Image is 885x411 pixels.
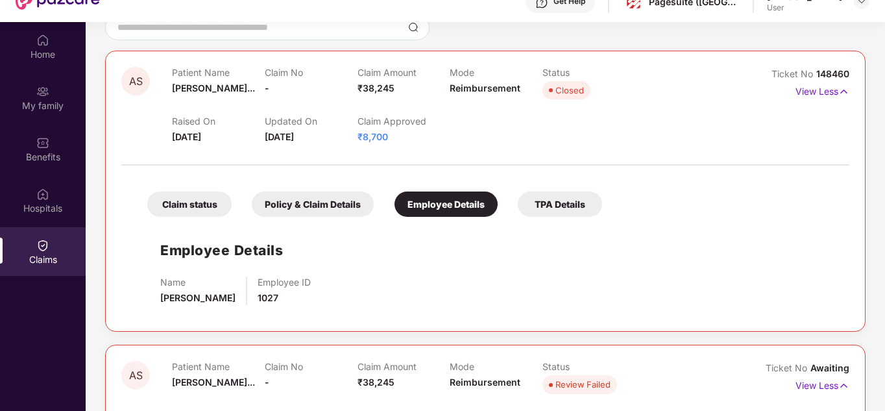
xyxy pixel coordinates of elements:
img: svg+xml;base64,PHN2ZyBpZD0iQ2xhaW0iIHhtbG5zPSJodHRwOi8vd3d3LnczLm9yZy8yMDAwL3N2ZyIgd2lkdGg9IjIwIi... [36,239,49,252]
span: Reimbursement [450,82,520,93]
p: Claim Amount [358,67,450,78]
p: Claim No [265,67,358,78]
span: - [265,377,269,388]
span: ₹8,700 [358,131,388,142]
p: Status [542,67,635,78]
span: [DATE] [172,131,201,142]
img: svg+xml;base64,PHN2ZyBpZD0iSG9zcGl0YWxzIiB4bWxucz0iaHR0cDovL3d3dy53My5vcmcvMjAwMC9zdmciIHdpZHRoPS... [36,188,49,201]
div: Employee Details [394,192,498,217]
p: Employee ID [258,277,311,288]
span: ₹38,245 [358,82,394,93]
span: Awaiting [810,362,849,373]
span: Ticket No [771,68,816,79]
p: View Less [795,81,849,99]
p: Mode [450,361,542,372]
p: Mode [450,67,542,78]
div: Policy & Claim Details [252,192,374,217]
span: [DATE] [265,131,294,142]
p: Patient Name [172,67,265,78]
div: TPA Details [518,192,602,217]
img: svg+xml;base64,PHN2ZyBpZD0iSG9tZSIgeG1sbnM9Imh0dHA6Ly93d3cudzMub3JnLzIwMDAvc3ZnIiB3aWR0aD0iMjAiIG... [36,34,49,47]
span: ₹38,245 [358,377,394,388]
p: Patient Name [172,361,265,372]
img: svg+xml;base64,PHN2ZyBpZD0iQmVuZWZpdHMiIHhtbG5zPSJodHRwOi8vd3d3LnczLm9yZy8yMDAwL3N2ZyIgd2lkdGg9Ij... [36,136,49,149]
p: Name [160,277,236,288]
span: AS [129,370,143,381]
span: AS [129,76,143,87]
div: Closed [555,84,584,97]
span: Reimbursement [450,377,520,388]
p: Claim No [265,361,358,372]
div: User [767,3,842,13]
div: Review Failed [555,378,611,391]
span: [PERSON_NAME]... [172,377,255,388]
img: svg+xml;base64,PHN2ZyB4bWxucz0iaHR0cDovL3d3dy53My5vcmcvMjAwMC9zdmciIHdpZHRoPSIxNyIgaGVpZ2h0PSIxNy... [838,84,849,99]
h1: Employee Details [160,240,283,261]
p: Claim Approved [358,116,450,127]
span: Ticket No [766,362,810,373]
p: Updated On [265,116,358,127]
span: - [265,82,269,93]
span: [PERSON_NAME]... [172,82,255,93]
p: Claim Amount [358,361,450,372]
p: View Less [795,375,849,393]
p: Raised On [172,116,265,127]
img: svg+xml;base64,PHN2ZyB3aWR0aD0iMjAiIGhlaWdodD0iMjAiIHZpZXdCb3g9IjAgMCAyMCAyMCIgZmlsbD0ibm9uZSIgeG... [36,85,49,98]
div: Claim status [147,192,232,217]
span: 148460 [816,68,849,79]
img: svg+xml;base64,PHN2ZyB4bWxucz0iaHR0cDovL3d3dy53My5vcmcvMjAwMC9zdmciIHdpZHRoPSIxNyIgaGVpZ2h0PSIxNy... [838,379,849,393]
span: 1027 [258,292,278,303]
img: svg+xml;base64,PHN2ZyBpZD0iU2VhcmNoLTMyeDMyIiB4bWxucz0iaHR0cDovL3d3dy53My5vcmcvMjAwMC9zdmciIHdpZH... [408,22,418,32]
span: [PERSON_NAME] [160,292,236,303]
p: Status [542,361,635,372]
